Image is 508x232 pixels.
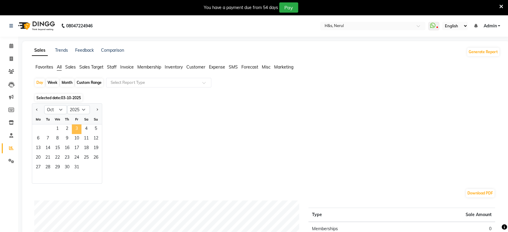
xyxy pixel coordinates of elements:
div: Thursday, October 30, 2025 [62,163,72,172]
span: Inventory [165,64,183,70]
span: Admin [483,23,497,29]
div: Sunday, October 5, 2025 [91,124,101,134]
span: 25 [81,153,91,163]
span: Membership [137,64,161,70]
span: All [57,64,62,70]
div: Monday, October 27, 2025 [33,163,43,172]
span: 26 [91,153,101,163]
span: Customer [186,64,205,70]
button: Previous month [35,105,39,114]
span: 17 [72,144,81,153]
span: 23 [62,153,72,163]
div: Friday, October 31, 2025 [72,163,81,172]
div: Saturday, October 4, 2025 [81,124,91,134]
div: Mo [33,114,43,124]
span: 28 [43,163,53,172]
span: 29 [53,163,62,172]
div: Su [91,114,101,124]
div: Thursday, October 2, 2025 [62,124,72,134]
div: Thursday, October 16, 2025 [62,144,72,153]
span: 3 [72,124,81,134]
span: 9 [62,134,72,144]
b: 08047224946 [66,17,93,34]
div: Tu [43,114,53,124]
div: Saturday, October 11, 2025 [81,134,91,144]
span: Misc [262,64,271,70]
div: Day [35,78,45,87]
span: 12 [91,134,101,144]
button: Generate Report [467,48,499,56]
span: 21 [43,153,53,163]
span: 24 [72,153,81,163]
span: 18 [81,144,91,153]
span: 2 [62,124,72,134]
span: 14 [43,144,53,153]
div: Wednesday, October 29, 2025 [53,163,62,172]
div: Sa [81,114,91,124]
span: 11 [81,134,91,144]
div: Saturday, October 18, 2025 [81,144,91,153]
span: 16 [62,144,72,153]
span: Invoice [120,64,134,70]
div: Thursday, October 23, 2025 [62,153,72,163]
div: Friday, October 3, 2025 [72,124,81,134]
th: Type [308,208,402,222]
span: Staff [107,64,117,70]
span: Expense [209,64,225,70]
span: 8 [53,134,62,144]
div: Wednesday, October 15, 2025 [53,144,62,153]
a: Trends [55,47,68,53]
img: logo [15,17,57,34]
div: Tuesday, October 21, 2025 [43,153,53,163]
div: We [53,114,62,124]
span: Forecast [241,64,258,70]
button: Next month [95,105,99,114]
th: Sale Amount [402,208,495,222]
span: 27 [33,163,43,172]
div: Wednesday, October 22, 2025 [53,153,62,163]
div: Tuesday, October 7, 2025 [43,134,53,144]
span: 4 [81,124,91,134]
div: Wednesday, October 8, 2025 [53,134,62,144]
div: Monday, October 6, 2025 [33,134,43,144]
a: Sales [32,45,48,56]
div: Saturday, October 25, 2025 [81,153,91,163]
div: You have a payment due from 54 days [204,5,278,11]
span: Sales [65,64,76,70]
div: Sunday, October 12, 2025 [91,134,101,144]
span: 20 [33,153,43,163]
a: Feedback [75,47,94,53]
div: Week [46,78,59,87]
span: 31 [72,163,81,172]
span: 13 [33,144,43,153]
span: 5 [91,124,101,134]
div: Monday, October 20, 2025 [33,153,43,163]
div: Tuesday, October 14, 2025 [43,144,53,153]
div: Friday, October 24, 2025 [72,153,81,163]
span: Favorites [35,64,53,70]
span: 22 [53,153,62,163]
span: 7 [43,134,53,144]
div: Month [60,78,74,87]
div: Sunday, October 19, 2025 [91,144,101,153]
div: Thursday, October 9, 2025 [62,134,72,144]
div: Tuesday, October 28, 2025 [43,163,53,172]
span: 15 [53,144,62,153]
span: Marketing [274,64,293,70]
span: 6 [33,134,43,144]
select: Select year [67,105,90,114]
div: Th [62,114,72,124]
span: 03-10-2025 [61,96,81,100]
div: Wednesday, October 1, 2025 [53,124,62,134]
span: 10 [72,134,81,144]
span: 19 [91,144,101,153]
a: Comparison [101,47,124,53]
button: Download PDF [466,189,494,197]
span: Selected date: [35,94,82,102]
div: Friday, October 10, 2025 [72,134,81,144]
span: SMS [229,64,238,70]
div: Monday, October 13, 2025 [33,144,43,153]
div: Fr [72,114,81,124]
button: Pay [279,2,298,13]
div: Friday, October 17, 2025 [72,144,81,153]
